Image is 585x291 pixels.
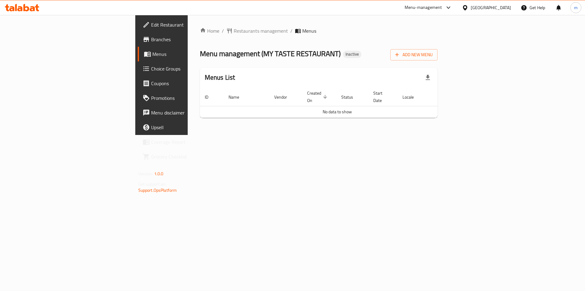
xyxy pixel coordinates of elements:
[307,89,329,104] span: Created On
[229,93,247,101] span: Name
[152,50,228,58] span: Menus
[138,105,233,120] a: Menu disclaimer
[302,27,316,35] span: Menus
[205,93,216,101] span: ID
[151,138,228,146] span: Coverage Report
[138,135,233,149] a: Coverage Report
[151,21,228,28] span: Edit Restaurant
[151,94,228,102] span: Promotions
[151,109,228,116] span: Menu disclaimer
[138,91,233,105] a: Promotions
[390,49,438,60] button: Add New Menu
[138,120,233,135] a: Upsell
[154,170,164,178] span: 1.0.0
[138,170,153,178] span: Version:
[138,47,233,61] a: Menus
[343,52,361,57] span: Inactive
[138,32,233,47] a: Branches
[402,93,422,101] span: Locale
[151,124,228,131] span: Upsell
[205,73,235,82] h2: Menus List
[373,89,390,104] span: Start Date
[234,27,288,35] span: Restaurants management
[226,27,288,35] a: Restaurants management
[200,88,475,118] table: enhanced table
[138,180,166,188] span: Get support on:
[138,17,233,32] a: Edit Restaurant
[420,70,435,85] div: Export file
[429,88,475,106] th: Actions
[343,51,361,58] div: Inactive
[138,186,177,194] a: Support.OpsPlatform
[405,4,442,11] div: Menu-management
[151,80,228,87] span: Coupons
[274,93,295,101] span: Vendor
[200,27,438,35] nav: breadcrumb
[138,76,233,91] a: Coupons
[151,36,228,43] span: Branches
[138,149,233,164] a: Grocery Checklist
[151,65,228,72] span: Choice Groups
[471,4,511,11] div: [GEOGRAPHIC_DATA]
[341,93,361,101] span: Status
[323,108,352,116] span: No data to show
[395,51,433,59] span: Add New Menu
[574,4,578,11] span: m
[138,61,233,76] a: Choice Groups
[200,47,341,60] span: Menu management ( MY TASTE RESTAURANT )
[151,153,228,160] span: Grocery Checklist
[290,27,292,35] li: /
